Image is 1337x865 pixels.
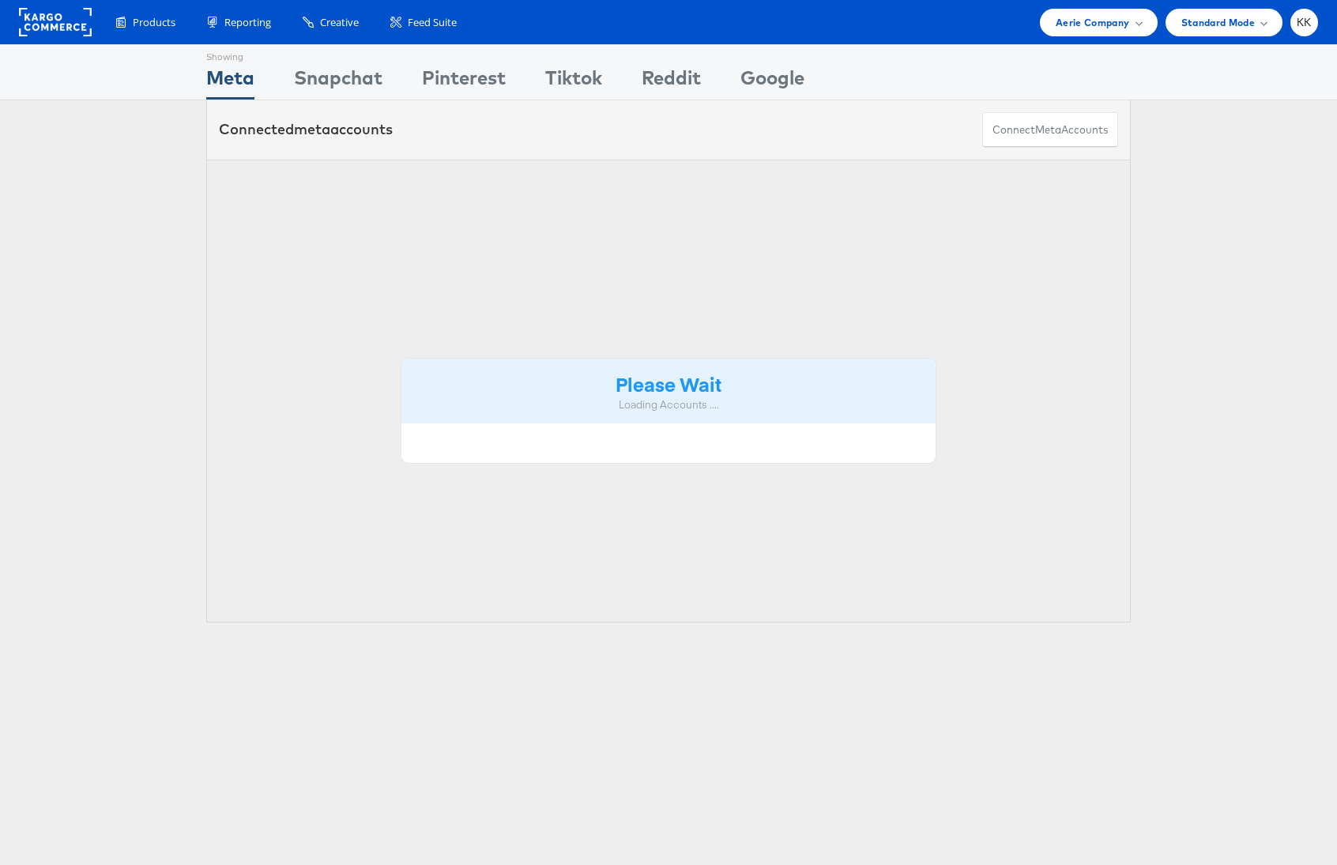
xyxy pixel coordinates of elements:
[982,112,1118,148] button: ConnectmetaAccounts
[320,15,359,30] span: Creative
[642,64,701,100] div: Reddit
[545,64,602,100] div: Tiktok
[1056,14,1129,31] span: Aerie Company
[294,120,330,138] span: meta
[294,64,382,100] div: Snapchat
[408,15,457,30] span: Feed Suite
[1035,122,1061,137] span: meta
[1297,17,1312,28] span: KK
[422,64,506,100] div: Pinterest
[1181,14,1255,31] span: Standard Mode
[206,64,254,100] div: Meta
[224,15,271,30] span: Reporting
[740,64,804,100] div: Google
[616,370,721,397] strong: Please Wait
[219,119,393,140] div: Connected accounts
[133,15,175,30] span: Products
[413,397,924,412] div: Loading Accounts ....
[206,45,254,64] div: Showing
